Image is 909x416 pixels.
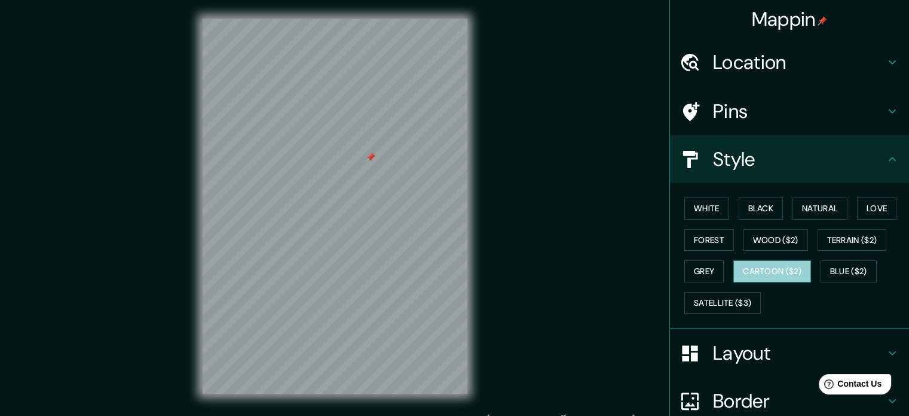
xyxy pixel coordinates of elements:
h4: Pins [713,99,885,123]
div: Location [670,38,909,86]
img: pin-icon.png [818,16,827,26]
h4: Style [713,147,885,171]
iframe: Help widget launcher [803,369,896,403]
h4: Border [713,389,885,413]
div: Pins [670,87,909,135]
button: Natural [792,198,847,220]
h4: Location [713,50,885,74]
button: Cartoon ($2) [733,260,811,283]
button: Grey [684,260,724,283]
button: White [684,198,729,220]
h4: Mappin [752,7,828,31]
button: Love [857,198,896,220]
button: Terrain ($2) [818,229,887,251]
canvas: Map [203,19,467,394]
button: Black [739,198,783,220]
button: Wood ($2) [743,229,808,251]
button: Forest [684,229,734,251]
button: Satellite ($3) [684,292,761,314]
h4: Layout [713,341,885,365]
button: Blue ($2) [821,260,877,283]
div: Layout [670,329,909,377]
div: Style [670,135,909,183]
